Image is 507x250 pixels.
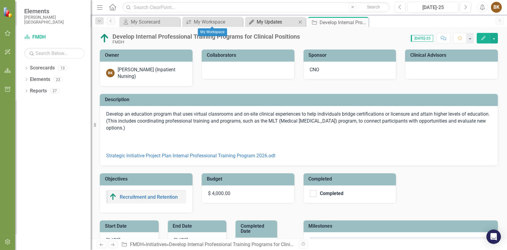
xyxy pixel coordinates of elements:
[491,2,502,13] button: BK
[105,53,190,58] h3: Owner
[241,223,274,234] h3: Completed Date
[30,76,50,83] a: Elements
[58,66,67,71] div: 13
[173,223,224,229] h3: End Date
[247,18,297,26] a: My Updates
[30,88,47,95] a: Reports
[122,2,390,13] input: Search ClearPoint...
[309,53,393,58] h3: Sponsor
[358,3,388,11] button: Search
[208,191,230,196] span: $ 4,000.00
[118,66,186,80] div: [PERSON_NAME] (Inpatient Nursing)
[486,229,501,244] div: Open Intercom Messenger
[50,88,60,94] div: 27
[112,40,300,44] div: FMDH
[120,194,178,200] a: Recruitment and Retention
[411,35,433,42] span: [DATE]-25
[367,5,380,9] span: Search
[410,4,456,11] div: [DATE]-25
[131,18,178,26] div: My Scorecard
[53,77,63,82] div: 23
[146,242,167,247] a: Initiatives
[112,33,300,40] div: Develop Internal Professional Training Programs for Clinical Positions
[194,18,241,26] div: My Workspace
[130,242,144,247] a: FMDH
[106,111,492,133] p: Develop an education program that uses virtual classrooms and on-site clinical experiences to hel...
[207,176,291,182] h3: Budget
[24,48,85,59] input: Search Below...
[24,8,85,15] span: Elements
[30,65,55,72] a: Scorecards
[309,223,495,229] h3: Milestones
[109,193,117,200] img: Above Target
[320,19,367,26] div: Develop Internal Professional Training Programs for Clinical Positions
[169,242,318,247] div: Develop Internal Professional Training Programs for Clinical Positions
[309,176,393,182] h3: Completed
[408,2,458,13] button: [DATE]-25
[198,28,227,36] div: My Workspace
[207,53,291,58] h3: Collaborators
[106,237,120,243] span: [DATE]
[105,176,190,182] h3: Objectives
[105,97,495,102] h3: Description
[24,15,85,25] small: [PERSON_NAME][GEOGRAPHIC_DATA]
[100,34,109,43] img: Above Target
[310,67,320,72] span: CNO
[24,34,85,41] a: FMDH
[257,18,297,26] div: My Updates
[106,69,115,77] div: BK
[3,7,14,18] img: ClearPoint Strategy
[105,223,156,229] h3: Start Date
[106,153,275,159] a: Strategic Initiative Project Plan Internal Professional Training Program 2026.odt
[121,18,178,26] a: My Scorecard
[410,53,495,58] h3: Clinical Advisors
[184,18,241,26] a: My Workspace
[174,237,188,243] span: [DATE]
[121,241,294,248] div: » »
